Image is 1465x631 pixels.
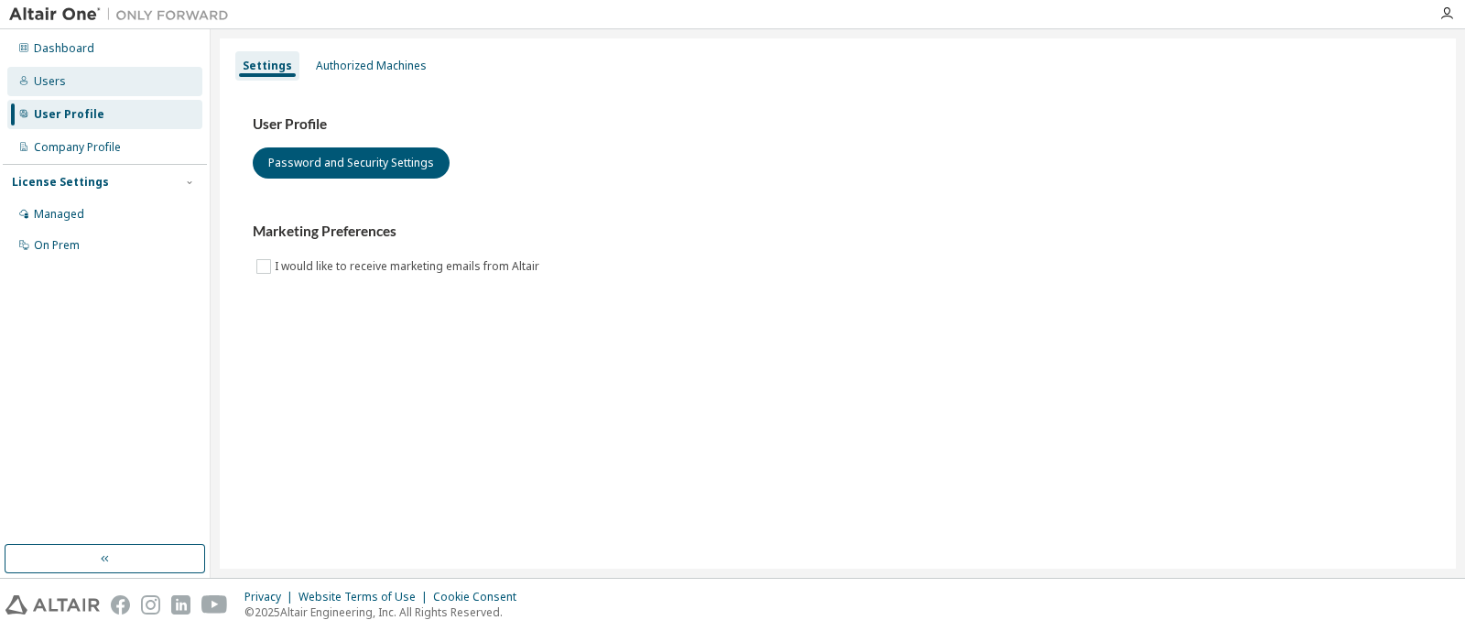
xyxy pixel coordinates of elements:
[201,595,228,615] img: youtube.svg
[34,74,66,89] div: Users
[141,595,160,615] img: instagram.svg
[244,590,298,604] div: Privacy
[316,59,427,73] div: Authorized Machines
[34,107,104,122] div: User Profile
[253,147,450,179] button: Password and Security Settings
[171,595,190,615] img: linkedin.svg
[243,59,292,73] div: Settings
[34,41,94,56] div: Dashboard
[34,140,121,155] div: Company Profile
[34,207,84,222] div: Managed
[9,5,238,24] img: Altair One
[111,595,130,615] img: facebook.svg
[12,175,109,190] div: License Settings
[275,256,543,277] label: I would like to receive marketing emails from Altair
[244,604,527,620] p: © 2025 Altair Engineering, Inc. All Rights Reserved.
[253,115,1423,134] h3: User Profile
[34,238,80,253] div: On Prem
[5,595,100,615] img: altair_logo.svg
[253,223,1423,241] h3: Marketing Preferences
[433,590,527,604] div: Cookie Consent
[298,590,433,604] div: Website Terms of Use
